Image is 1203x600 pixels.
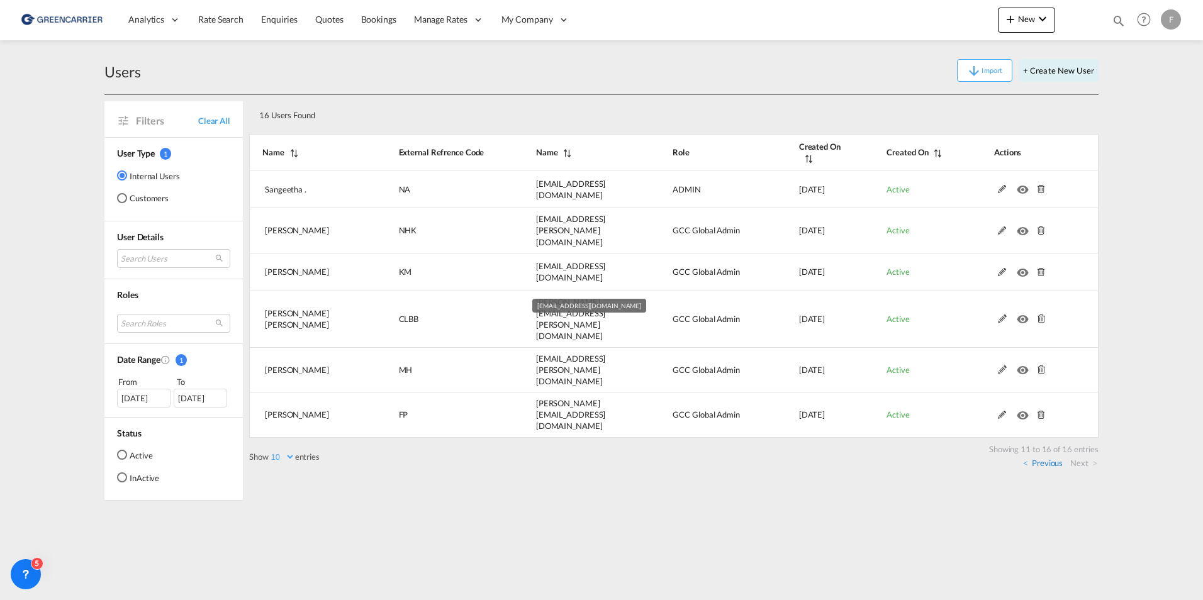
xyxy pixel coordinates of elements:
[505,134,642,170] th: Email
[1003,11,1018,26] md-icon: icon-plus 400-fg
[1161,9,1181,30] div: F
[265,409,329,419] span: [PERSON_NAME]
[673,365,739,375] span: GCC Global Admin
[160,355,171,365] md-icon: Created On
[768,392,856,438] td: 2024-10-15
[501,13,553,26] span: My Company
[537,302,641,309] span: [EMAIL_ADDRESS][DOMAIN_NAME]
[399,267,412,277] span: KM
[399,365,413,375] span: MH
[505,348,642,393] td: mads.hendriksen@greencarrier.com
[265,225,329,235] span: [PERSON_NAME]
[768,348,856,393] td: 2024-10-23
[998,8,1055,33] button: icon-plus 400-fgNewicon-chevron-down
[117,192,180,204] md-radio-button: Customers
[641,291,767,348] td: GCC Global Admin
[768,291,856,348] td: 2024-12-10
[399,225,417,235] span: NHK
[198,14,243,25] span: Rate Search
[1112,14,1126,33] div: icon-magnify
[536,297,606,342] span: [PERSON_NAME][EMAIL_ADDRESS][PERSON_NAME][DOMAIN_NAME]
[104,62,141,82] div: Users
[1035,11,1050,26] md-icon: icon-chevron-down
[1017,265,1033,274] md-icon: icon-eye
[117,289,138,300] span: Roles
[887,314,909,324] span: Active
[176,354,187,366] span: 1
[1112,14,1126,28] md-icon: icon-magnify
[117,148,155,158] span: User Type
[249,253,367,291] td: Klara Møller
[505,291,642,348] td: carl.brosen@greencarrier.com
[367,348,505,393] td: MH
[1133,9,1155,30] span: Help
[198,115,230,126] span: Clear All
[1023,457,1063,469] a: Previous
[673,409,739,419] span: GCC Global Admin
[265,184,306,194] span: Sangeetha .
[174,389,227,408] div: [DATE]
[176,375,231,388] div: To
[414,13,467,26] span: Manage Rates
[505,170,642,208] td: sangeetha.r@freightify.com
[254,100,1010,126] div: 16 Users Found
[249,291,367,348] td: Carl Lucas Bloch Brøsen
[768,134,856,170] th: Created On
[361,14,396,25] span: Bookings
[117,375,230,407] span: From To [DATE][DATE]
[1017,311,1033,320] md-icon: icon-eye
[641,253,767,291] td: GCC Global Admin
[855,134,963,170] th: Status
[117,354,160,365] span: Date Range
[367,134,505,170] th: External Refrence Code
[367,253,505,291] td: KM
[117,169,180,182] md-radio-button: Internal Users
[536,398,606,431] span: [PERSON_NAME][EMAIL_ADDRESS][DOMAIN_NAME]
[536,179,606,200] span: [EMAIL_ADDRESS][DOMAIN_NAME]
[265,365,329,375] span: [PERSON_NAME]
[641,348,767,393] td: GCC Global Admin
[315,14,343,25] span: Quotes
[265,308,329,330] span: [PERSON_NAME] [PERSON_NAME]
[536,261,606,282] span: [EMAIL_ADDRESS][DOMAIN_NAME]
[399,409,408,419] span: FP
[367,208,505,253] td: NHK
[887,409,909,419] span: Active
[249,170,367,208] td: Sangeetha .
[768,253,856,291] td: 2024-12-13
[1003,14,1050,24] span: New
[799,267,825,277] span: [DATE]
[799,314,825,324] span: [DATE]
[255,438,1099,455] div: Showing 11 to 16 of 16 entries
[536,353,606,386] span: [EMAIL_ADDRESS][PERSON_NAME][DOMAIN_NAME]
[117,428,141,438] span: Status
[641,208,767,253] td: GCC Global Admin
[799,409,825,419] span: [DATE]
[367,392,505,438] td: FP
[249,451,320,462] label: Show entries
[957,59,1012,82] button: icon-arrow-downImport
[887,225,909,235] span: Active
[536,214,606,247] span: [EMAIL_ADDRESS][PERSON_NAME][DOMAIN_NAME]
[641,134,767,170] th: Role
[117,471,159,484] md-radio-button: InActive
[887,184,909,194] span: Active
[117,448,159,461] md-radio-button: Active
[117,375,172,388] div: From
[641,392,767,438] td: GCC Global Admin
[673,225,739,235] span: GCC Global Admin
[673,267,739,277] span: GCC Global Admin
[1017,182,1033,191] md-icon: icon-eye
[128,13,164,26] span: Analytics
[265,267,329,277] span: [PERSON_NAME]
[887,365,909,375] span: Active
[768,170,856,208] td: 2025-01-13
[505,392,642,438] td: filip.pehrsson@greencarrier.com
[799,365,825,375] span: [DATE]
[1133,9,1161,31] div: Help
[505,208,642,253] td: natacha.honore.knutzen@greencarrier.com
[1070,457,1097,469] a: Next
[1017,408,1033,416] md-icon: icon-eye
[1017,362,1033,371] md-icon: icon-eye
